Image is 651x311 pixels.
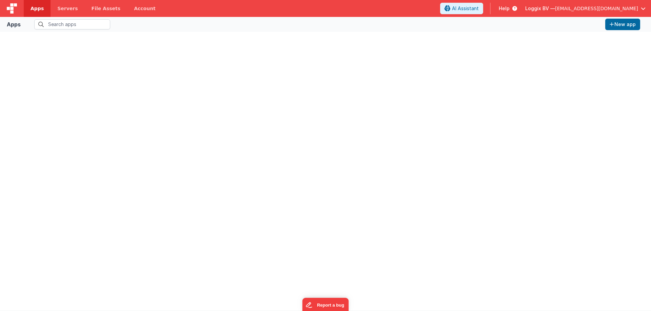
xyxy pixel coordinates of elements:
button: Loggix BV — [EMAIL_ADDRESS][DOMAIN_NAME] [525,5,646,12]
span: [EMAIL_ADDRESS][DOMAIN_NAME] [555,5,638,12]
input: Search apps [34,19,110,29]
button: New app [605,19,640,30]
span: Apps [31,5,44,12]
span: Servers [57,5,78,12]
span: File Assets [92,5,121,12]
span: Help [499,5,510,12]
span: AI Assistant [452,5,479,12]
div: Apps [7,20,21,28]
button: AI Assistant [440,3,483,14]
span: Loggix BV — [525,5,555,12]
